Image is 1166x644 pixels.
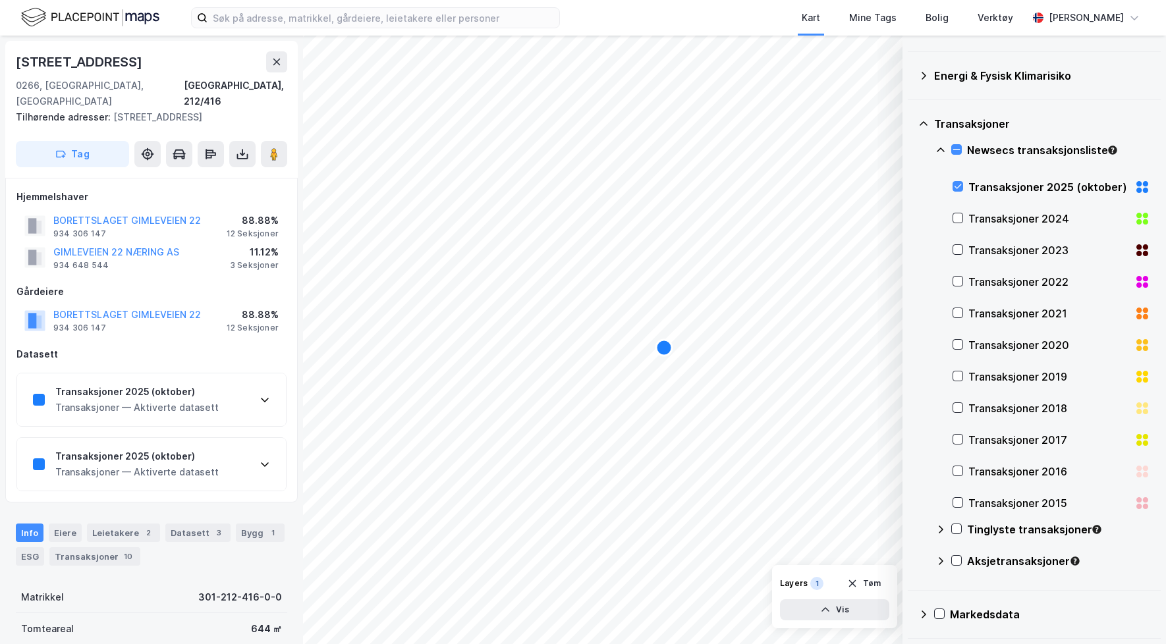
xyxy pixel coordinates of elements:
[16,141,129,167] button: Tag
[55,448,219,464] div: Transaksjoner 2025 (oktober)
[1100,581,1166,644] div: Kontrollprogram for chat
[656,340,672,356] div: Map marker
[967,142,1150,158] div: Newsecs transaksjonsliste
[934,68,1150,84] div: Energi & Fysisk Klimarisiko
[16,78,184,109] div: 0266, [GEOGRAPHIC_DATA], [GEOGRAPHIC_DATA]
[21,589,64,605] div: Matrikkel
[227,323,279,333] div: 12 Seksjoner
[1091,523,1103,535] div: Tooltip anchor
[16,547,44,566] div: ESG
[16,523,43,542] div: Info
[16,346,287,362] div: Datasett
[16,111,113,122] span: Tilhørende adresser:
[802,10,820,26] div: Kart
[198,589,282,605] div: 301-212-416-0-0
[1049,10,1124,26] div: [PERSON_NAME]
[968,495,1129,511] div: Transaksjoner 2015
[16,109,277,125] div: [STREET_ADDRESS]
[55,400,219,416] div: Transaksjoner — Aktiverte datasett
[950,606,1150,622] div: Markedsdata
[780,599,889,620] button: Vis
[810,577,823,590] div: 1
[1100,581,1166,644] iframe: Chat Widget
[53,260,109,271] div: 934 648 544
[1069,555,1081,567] div: Tooltip anchor
[968,179,1129,195] div: Transaksjoner 2025 (oktober)
[967,553,1150,569] div: Aksjetransaksjoner
[227,213,279,228] div: 88.88%
[978,10,1013,26] div: Verktøy
[236,523,285,542] div: Bygg
[968,242,1129,258] div: Transaksjoner 2023
[968,306,1129,321] div: Transaksjoner 2021
[230,260,279,271] div: 3 Seksjoner
[165,523,231,542] div: Datasett
[227,228,279,239] div: 12 Seksjoner
[968,274,1129,290] div: Transaksjoner 2022
[968,432,1129,448] div: Transaksjoner 2017
[968,211,1129,227] div: Transaksjoner 2024
[121,550,135,563] div: 10
[227,307,279,323] div: 88.88%
[53,323,106,333] div: 934 306 147
[251,621,282,637] div: 644 ㎡
[212,526,225,539] div: 3
[849,10,897,26] div: Mine Tags
[55,464,219,480] div: Transaksjoner — Aktiverte datasett
[839,573,889,594] button: Tøm
[87,523,160,542] div: Leietakere
[53,228,106,239] div: 934 306 147
[968,369,1129,385] div: Transaksjoner 2019
[16,189,287,205] div: Hjemmelshaver
[1107,144,1119,156] div: Tooltip anchor
[934,116,1150,132] div: Transaksjoner
[16,51,145,72] div: [STREET_ADDRESS]
[968,337,1129,353] div: Transaksjoner 2020
[49,523,82,542] div: Eiere
[208,8,559,28] input: Søk på adresse, matrikkel, gårdeiere, leietakere eller personer
[968,400,1129,416] div: Transaksjoner 2018
[780,578,808,589] div: Layers
[266,526,279,539] div: 1
[926,10,949,26] div: Bolig
[968,464,1129,479] div: Transaksjoner 2016
[184,78,287,109] div: [GEOGRAPHIC_DATA], 212/416
[142,526,155,539] div: 2
[967,522,1150,537] div: Tinglyste transaksjoner
[21,6,159,29] img: logo.f888ab2527a4732fd821a326f86c7f29.svg
[16,284,287,300] div: Gårdeiere
[21,621,74,637] div: Tomteareal
[230,244,279,260] div: 11.12%
[49,547,140,566] div: Transaksjoner
[55,384,219,400] div: Transaksjoner 2025 (oktober)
